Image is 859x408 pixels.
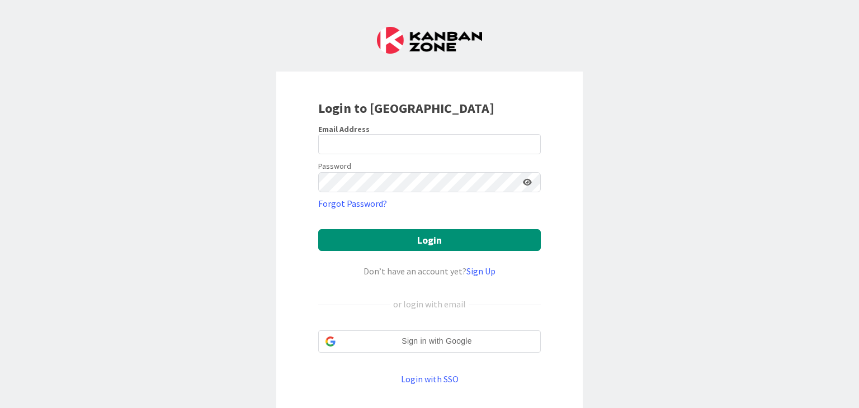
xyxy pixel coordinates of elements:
[318,197,387,210] a: Forgot Password?
[377,27,482,54] img: Kanban Zone
[318,229,541,251] button: Login
[318,160,351,172] label: Password
[340,335,534,347] span: Sign in with Google
[401,373,459,385] a: Login with SSO
[318,99,494,117] b: Login to [GEOGRAPHIC_DATA]
[318,124,370,134] label: Email Address
[318,330,541,353] div: Sign in with Google
[466,265,495,277] a: Sign Up
[390,297,469,311] div: or login with email
[318,264,541,278] div: Don’t have an account yet?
